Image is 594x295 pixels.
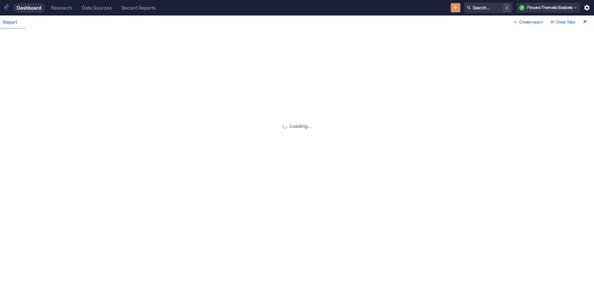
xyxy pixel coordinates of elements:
[51,5,72,11] div: Research
[451,3,460,13] button: New Resource
[13,3,45,13] a: Dashboard
[122,5,156,11] div: Recent Reports
[3,19,23,25] div: Report
[0,16,511,28] div: dashboard tabs
[47,3,76,13] a: Research
[82,5,112,11] div: Data Sources
[17,5,41,11] div: Dashboard
[548,17,578,27] button: Order Tabs
[78,3,115,13] a: Data Sources
[516,3,580,13] button: FFinsera Thematic Baskets
[519,5,525,11] div: F
[511,17,545,27] button: Create report
[581,17,590,27] button: Launch Tour
[118,3,160,13] a: Recent Reports
[464,2,513,13] button: Search.../
[290,123,311,130] p: Loading...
